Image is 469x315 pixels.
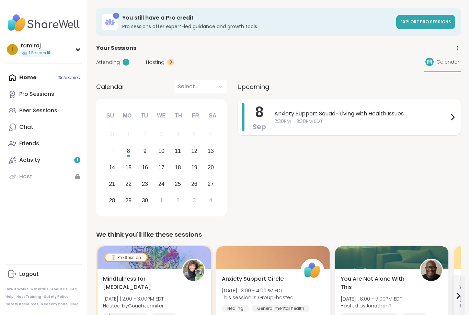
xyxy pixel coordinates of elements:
div: 4 [209,196,212,205]
div: 17 [158,163,164,172]
div: Choose Friday, September 19th, 2025 [187,160,202,175]
div: Choose Tuesday, September 23rd, 2025 [138,177,152,191]
div: Activity [19,156,40,164]
div: Choose Wednesday, September 17th, 2025 [154,160,169,175]
div: 3 [160,130,163,139]
div: 0 [167,59,174,66]
div: 16 [142,163,148,172]
a: Peer Sessions [5,102,82,119]
div: 15 [125,163,131,172]
div: 5 [193,130,196,139]
a: Safety Policy [44,294,68,299]
div: 2 [144,130,147,139]
a: Safety Resources [5,302,38,307]
img: CoachJennifer [183,260,204,281]
span: t [11,45,14,54]
div: 8 [127,146,130,156]
span: Attending [96,59,120,66]
div: Choose Thursday, September 25th, 2025 [171,177,185,191]
a: Friends [5,135,82,152]
div: 9 [144,146,147,156]
div: Mo [119,108,135,123]
div: 1 [127,130,130,139]
span: Mindfulness for [MEDICAL_DATA] [103,275,174,291]
div: Sa [205,108,220,123]
div: 26 [191,179,197,189]
div: We think you'll like these sessions [96,230,461,239]
div: 6 [209,130,212,139]
div: Choose Saturday, September 13th, 2025 [203,144,218,159]
div: Not available Tuesday, September 2nd, 2025 [138,127,152,142]
div: 13 [208,146,214,156]
div: 4 [176,130,179,139]
div: 28 [109,196,115,205]
div: month 2025-09 [104,126,219,209]
img: JonathanT [421,260,442,281]
span: 2:30PM - 3:30PM EDT [274,118,448,125]
div: Choose Friday, September 26th, 2025 [187,177,202,191]
div: Choose Wednesday, October 1st, 2025 [154,193,169,208]
div: 22 [125,179,131,189]
div: Choose Wednesday, September 10th, 2025 [154,144,169,159]
div: 29 [125,196,131,205]
div: Friends [19,140,39,147]
span: [DATE] | 3:00 - 4:00PM EDT [222,287,294,294]
a: About Us [51,287,68,292]
div: Choose Sunday, September 21st, 2025 [105,177,119,191]
div: Th [171,108,186,123]
div: 24 [158,179,164,189]
div: Pro Sessions [19,90,54,98]
span: Your Sessions [96,44,136,52]
div: 11 [175,146,181,156]
div: Choose Tuesday, September 9th, 2025 [138,144,152,159]
a: Pro Sessions [5,86,82,102]
div: Choose Wednesday, September 24th, 2025 [154,177,169,191]
div: Not available Sunday, September 7th, 2025 [105,144,119,159]
span: Calendar [96,82,125,91]
div: Not available Wednesday, September 3rd, 2025 [154,127,169,142]
span: Anxiety Support Squad- Living with Health Issues [274,110,448,118]
a: FAQ [70,287,78,292]
div: Not available Sunday, August 31st, 2025 [105,127,119,142]
div: 19 [191,163,197,172]
div: 1 [123,59,129,66]
div: Choose Thursday, October 2nd, 2025 [171,193,185,208]
div: Healing [222,305,249,312]
a: Host Training [16,294,41,299]
div: 23 [142,179,148,189]
span: Calendar [436,58,459,66]
div: Choose Sunday, September 14th, 2025 [105,160,119,175]
div: Choose Thursday, September 11th, 2025 [171,144,185,159]
div: Choose Monday, September 8th, 2025 [121,144,136,159]
div: Logout [19,270,39,278]
span: [DATE] | 2:00 - 3:00PM EDT [103,295,164,302]
div: We [154,108,169,123]
div: Host [19,173,32,180]
div: Choose Tuesday, September 30th, 2025 [138,193,152,208]
div: 25 [175,179,181,189]
a: Logout [5,266,82,282]
div: 14 [109,163,115,172]
h3: Pro sessions offer expert-led guidance and growth tools. [122,23,392,30]
div: Pro Session [105,254,147,261]
span: You Are Not Alone With This [341,275,412,291]
div: 20 [208,163,214,172]
a: Referrals [31,287,48,292]
span: This session is Group-hosted [222,294,294,301]
span: Anxiety Support Circle [222,275,284,283]
div: Not available Friday, September 5th, 2025 [187,127,202,142]
img: ShareWell [302,260,323,281]
a: Activity1 [5,152,82,168]
span: Hosting [146,59,164,66]
div: Tu [137,108,152,123]
b: JonathanT [366,302,392,309]
h3: You still have a Pro credit [122,14,392,22]
div: Choose Monday, September 15th, 2025 [121,160,136,175]
span: Hosted by [103,302,164,309]
div: Peer Sessions [19,107,57,114]
div: Choose Sunday, September 28th, 2025 [105,193,119,208]
div: Choose Monday, September 29th, 2025 [121,193,136,208]
div: Chat [19,123,33,131]
span: 1 [77,157,78,163]
span: Upcoming [238,82,269,91]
